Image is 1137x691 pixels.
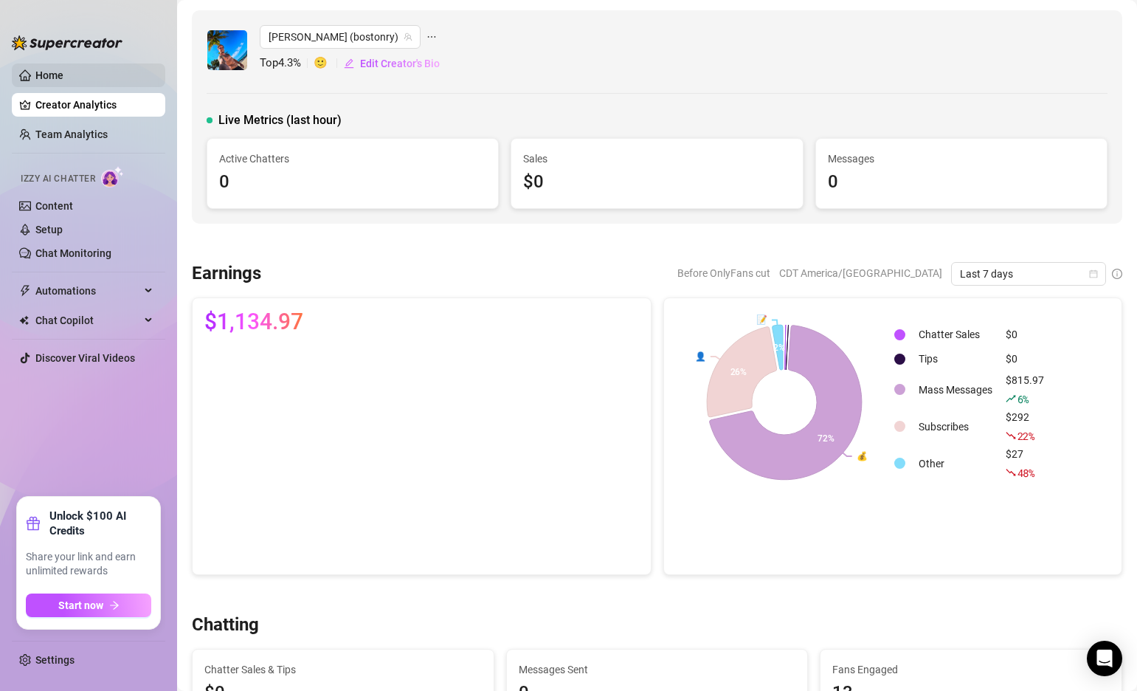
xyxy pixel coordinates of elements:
span: thunderbolt [19,285,31,297]
div: $292 [1006,409,1044,444]
span: Messages [828,151,1095,167]
span: Fans Engaged [832,661,1110,678]
text: 💰 [856,450,867,461]
span: Last 7 days [960,263,1097,285]
img: Ryan [207,30,247,70]
strong: Unlock $100 AI Credits [49,509,151,538]
span: Before OnlyFans cut [677,262,770,284]
td: Tips [913,348,998,371]
span: rise [1006,393,1016,404]
a: Setup [35,224,63,236]
a: Team Analytics [35,128,108,140]
span: Live Metrics (last hour) [218,111,342,129]
div: 0 [828,168,1095,196]
span: edit [344,58,354,69]
span: Automations [35,279,140,303]
button: Edit Creator's Bio [343,52,440,75]
span: Edit Creator's Bio [360,58,440,69]
a: Discover Viral Videos [35,352,135,364]
div: $0 [1006,326,1044,343]
text: 👤 [694,351,705,362]
span: Active Chatters [219,151,486,167]
span: Chat Copilot [35,309,140,332]
span: ellipsis [426,25,437,49]
span: Chatter Sales & Tips [204,661,482,678]
span: fall [1006,430,1016,441]
span: Ryan (bostonry) [269,26,412,48]
div: $0 [523,168,790,196]
span: Izzy AI Chatter [21,172,95,186]
h3: Chatting [192,613,259,637]
div: $815.97 [1006,372,1044,408]
span: gift [26,516,41,531]
span: Messages Sent [519,661,796,678]
span: info-circle [1112,269,1122,279]
span: 22 % [1017,429,1034,443]
span: arrow-right [109,600,120,611]
span: $1,134.97 [204,310,303,334]
a: Settings [35,654,75,666]
td: Mass Messages [913,372,998,408]
span: Sales [523,151,790,167]
span: 6 % [1017,392,1029,406]
text: 📝 [756,314,767,325]
div: Open Intercom Messenger [1087,641,1122,676]
h3: Earnings [192,262,261,286]
span: Start now [58,599,103,611]
a: Chat Monitoring [35,247,111,259]
div: $0 [1006,351,1044,367]
span: 🙂 [314,55,343,72]
div: 0 [219,168,486,196]
td: Other [913,446,998,481]
span: fall [1006,467,1016,478]
td: Subscribes [913,409,998,444]
td: Chatter Sales [913,323,998,346]
span: calendar [1089,269,1098,278]
span: team [404,32,412,41]
span: Top 4.3 % [260,55,314,72]
div: $27 [1006,446,1044,481]
span: 48 % [1017,466,1034,480]
a: Creator Analytics [35,93,153,117]
a: Content [35,200,73,212]
span: Share your link and earn unlimited rewards [26,550,151,579]
span: CDT America/[GEOGRAPHIC_DATA] [779,262,942,284]
img: logo-BBDzfeDw.svg [12,35,122,50]
img: AI Chatter [101,166,124,188]
button: Start nowarrow-right [26,594,151,617]
img: Chat Copilot [19,315,29,326]
a: Home [35,69,63,81]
